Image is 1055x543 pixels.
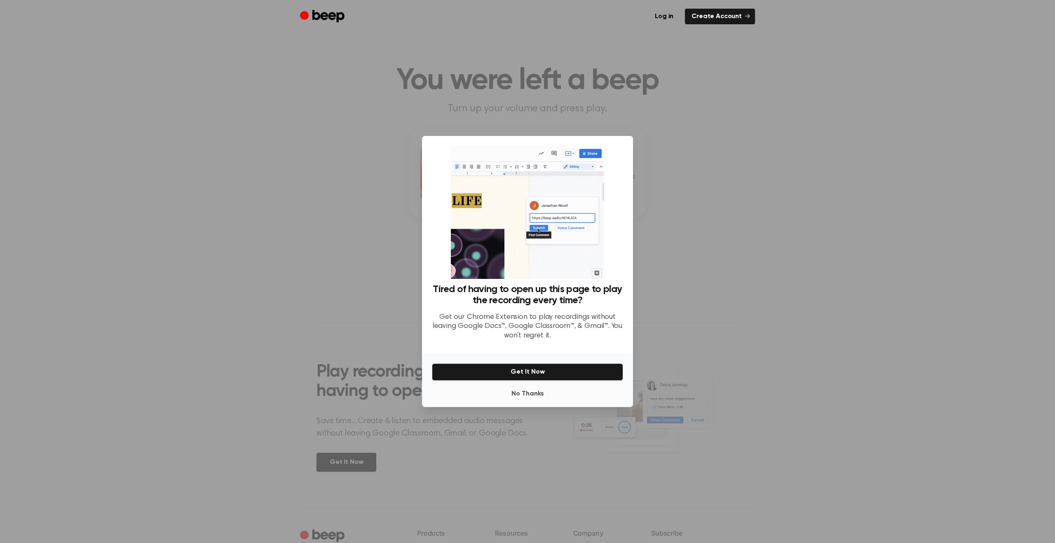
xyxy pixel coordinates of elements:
h3: Tired of having to open up this page to play the recording every time? [432,284,623,306]
p: Get our Chrome Extension to play recordings without leaving Google Docs™, Google Classroom™, & Gm... [432,313,623,341]
a: Beep [300,9,347,25]
a: Log in [648,9,680,24]
button: Get It Now [432,363,623,381]
img: Beep extension in action [451,146,604,279]
a: Create Account [685,9,755,24]
button: No Thanks [432,386,623,402]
